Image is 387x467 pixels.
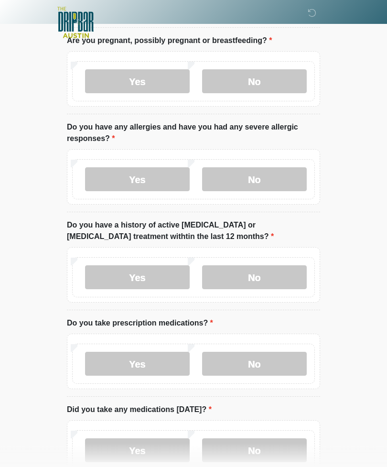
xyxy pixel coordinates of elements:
[85,266,190,290] label: Yes
[202,439,307,463] label: No
[67,122,320,145] label: Do you have any allergies and have you had any severe allergic responses?
[85,168,190,192] label: Yes
[202,266,307,290] label: No
[85,352,190,376] label: Yes
[85,70,190,94] label: Yes
[67,404,212,416] label: Did you take any medications [DATE]?
[67,318,213,329] label: Do you take prescription medications?
[202,352,307,376] label: No
[67,220,320,243] label: Do you have a history of active [MEDICAL_DATA] or [MEDICAL_DATA] treatment withtin the last 12 mo...
[202,70,307,94] label: No
[85,439,190,463] label: Yes
[202,168,307,192] label: No
[57,7,94,38] img: The DRIPBaR - Austin The Domain Logo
